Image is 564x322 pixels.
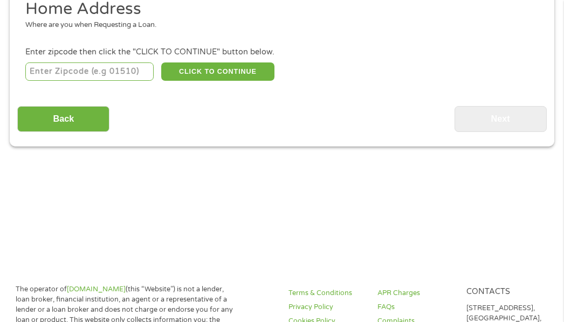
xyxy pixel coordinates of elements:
h4: Contacts [466,287,542,297]
a: Privacy Policy [288,302,364,312]
a: [DOMAIN_NAME] [67,285,126,293]
button: CLICK TO CONTINUE [161,62,274,81]
a: FAQs [377,302,453,312]
div: Enter zipcode then click the "CLICK TO CONTINUE" button below. [25,46,539,58]
input: Next [455,106,547,132]
div: Where are you when Requesting a Loan. [25,20,531,31]
a: Terms & Conditions [288,288,364,298]
input: Back [17,106,109,132]
a: APR Charges [377,288,453,298]
input: Enter Zipcode (e.g 01510) [25,62,154,81]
